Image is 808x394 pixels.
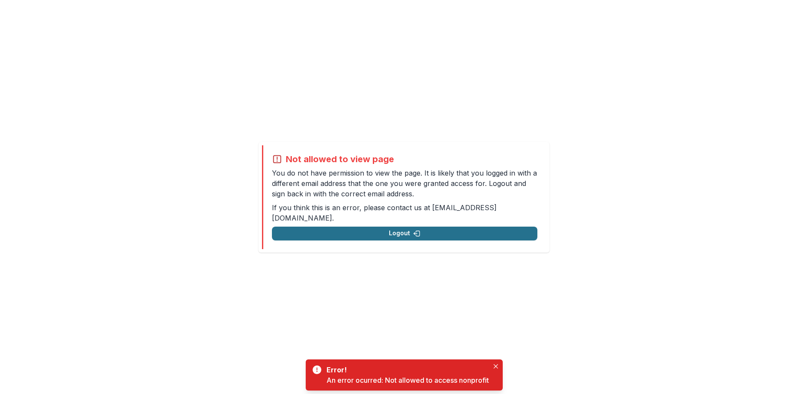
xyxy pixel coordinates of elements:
h2: Not allowed to view page [286,154,394,164]
a: [EMAIL_ADDRESS][DOMAIN_NAME] [272,203,497,222]
p: If you think this is an error, please contact us at . [272,202,537,223]
div: Error! [326,365,485,375]
div: An error ocurred: Not allowed to access nonprofit [326,375,489,385]
button: Logout [272,227,537,240]
p: You do not have permission to view the page. It is likely that you logged in with a different ema... [272,168,537,199]
button: Close [491,361,501,372]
